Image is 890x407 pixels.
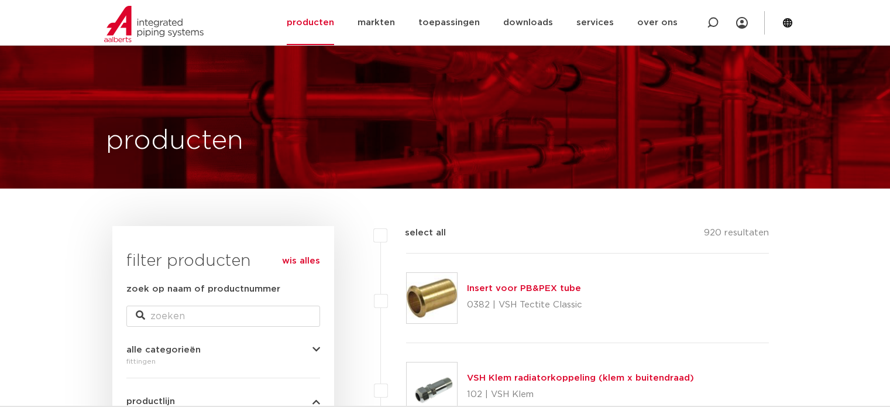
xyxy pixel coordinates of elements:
[126,397,175,406] span: productlijn
[126,306,320,327] input: zoeken
[467,374,694,382] a: VSH Klem radiatorkoppeling (klem x buitendraad)
[126,354,320,368] div: fittingen
[126,249,320,273] h3: filter producten
[126,346,201,354] span: alle categorieën
[407,273,457,323] img: Thumbnail for Insert voor PB&PEX tube
[126,282,280,296] label: zoek op naam of productnummer
[106,122,243,160] h1: producten
[282,254,320,268] a: wis alles
[126,397,320,406] button: productlijn
[467,284,581,293] a: Insert voor PB&PEX tube
[704,226,769,244] p: 920 resultaten
[467,385,694,404] p: 102 | VSH Klem
[387,226,446,240] label: select all
[467,296,582,314] p: 0382 | VSH Tectite Classic
[126,346,320,354] button: alle categorieën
